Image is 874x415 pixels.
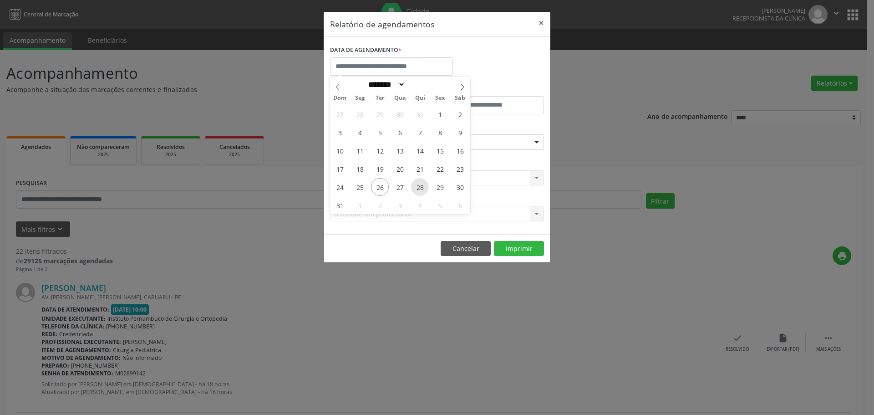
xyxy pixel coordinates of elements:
span: Agosto 29, 2025 [431,178,449,196]
span: Julho 30, 2025 [391,105,409,123]
span: Agosto 14, 2025 [411,142,429,159]
span: Setembro 4, 2025 [411,196,429,214]
button: Cancelar [441,241,491,256]
span: Agosto 8, 2025 [431,123,449,141]
span: Agosto 22, 2025 [431,160,449,178]
span: Setembro 1, 2025 [351,196,369,214]
span: Agosto 12, 2025 [371,142,389,159]
span: Agosto 31, 2025 [331,196,349,214]
span: Agosto 5, 2025 [371,123,389,141]
span: Agosto 19, 2025 [371,160,389,178]
span: Sáb [450,95,470,101]
span: Agosto 28, 2025 [411,178,429,196]
span: Agosto 17, 2025 [331,160,349,178]
span: Agosto 4, 2025 [351,123,369,141]
input: Year [405,80,435,89]
span: Agosto 13, 2025 [391,142,409,159]
span: Agosto 10, 2025 [331,142,349,159]
span: Agosto 11, 2025 [351,142,369,159]
span: Julho 31, 2025 [411,105,429,123]
span: Ter [370,95,390,101]
span: Agosto 2, 2025 [451,105,469,123]
span: Agosto 9, 2025 [451,123,469,141]
span: Agosto 1, 2025 [431,105,449,123]
span: Agosto 16, 2025 [451,142,469,159]
label: ATÉ [439,82,544,96]
span: Julho 28, 2025 [351,105,369,123]
span: Agosto 26, 2025 [371,178,389,196]
span: Agosto 20, 2025 [391,160,409,178]
button: Close [532,12,550,34]
span: Qua [390,95,410,101]
span: Agosto 3, 2025 [331,123,349,141]
span: Agosto 18, 2025 [351,160,369,178]
h5: Relatório de agendamentos [330,18,434,30]
select: Month [365,80,405,89]
label: DATA DE AGENDAMENTO [330,43,401,57]
span: Setembro 2, 2025 [371,196,389,214]
span: Agosto 25, 2025 [351,178,369,196]
span: Seg [350,95,370,101]
span: Agosto 23, 2025 [451,160,469,178]
span: Agosto 21, 2025 [411,160,429,178]
span: Agosto 6, 2025 [391,123,409,141]
span: Setembro 3, 2025 [391,196,409,214]
button: Imprimir [494,241,544,256]
span: Julho 27, 2025 [331,105,349,123]
span: Agosto 15, 2025 [431,142,449,159]
span: Dom [330,95,350,101]
span: Agosto 24, 2025 [331,178,349,196]
span: Julho 29, 2025 [371,105,389,123]
span: Agosto 27, 2025 [391,178,409,196]
span: Setembro 5, 2025 [431,196,449,214]
span: Setembro 6, 2025 [451,196,469,214]
span: Agosto 30, 2025 [451,178,469,196]
span: Qui [410,95,430,101]
span: Agosto 7, 2025 [411,123,429,141]
span: Sex [430,95,450,101]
